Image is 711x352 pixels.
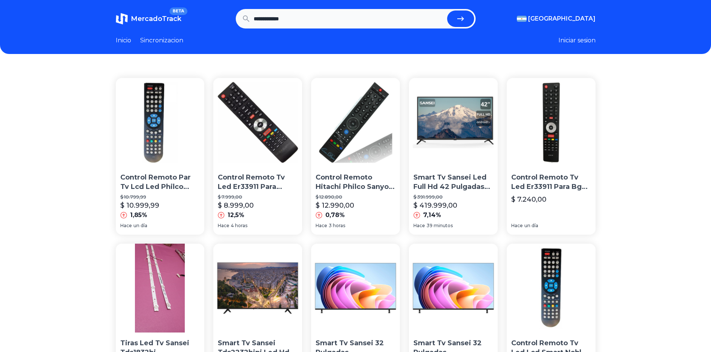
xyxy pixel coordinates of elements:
[413,223,425,229] span: Hace
[116,13,128,25] img: MercadoTrack
[218,200,254,211] p: $ 8.999,00
[311,244,400,333] img: Smart Tv Sansei 32 Pulgadas Tds2432hivh Led Hd Vidaa
[409,78,498,167] img: Smart Tv Sansei Led Full Hd 42 Pulgadas Android Tv
[311,78,400,235] a: Control Remoto Hitachi Philco Sanyo Noblex Sansei Jvc Led TvControl Remoto Hitachi Philco Sanyo N...
[517,16,527,22] img: Argentina
[133,223,147,229] span: un día
[213,244,302,333] img: Smart Tv Sansei Tds2232hipi Led Hd 32'' , No Enciende
[131,15,181,23] span: MercadoTrack
[511,173,591,192] p: Control Remoto Tv Led Er33911 Para Bgh Hisense Sanyo Sansei
[120,223,132,229] span: Hace
[558,36,596,45] button: Iniciar sesion
[409,78,498,235] a: Smart Tv Sansei Led Full Hd 42 Pulgadas Android TvSmart Tv Sansei Led Full Hd 42 Pulgadas Android...
[524,223,538,229] span: un día
[517,14,596,23] button: [GEOGRAPHIC_DATA]
[116,244,205,333] img: Tiras Led Tv Sansei Tds1832hi
[116,78,205,167] img: Control Remoto Par Tv Lcd Led Philco Sanyo Noblex Sansei Jvc
[316,200,354,211] p: $ 12.990,00
[507,78,596,167] img: Control Remoto Tv Led Er33911 Para Bgh Hisense Sanyo Sansei
[116,78,205,235] a: Control Remoto Par Tv Lcd Led Philco Sanyo Noblex Sansei JvcControl Remoto Par Tv Lcd Led Philco ...
[413,200,457,211] p: $ 419.999,00
[218,223,229,229] span: Hace
[311,78,400,167] img: Control Remoto Hitachi Philco Sanyo Noblex Sansei Jvc Led Tv
[325,211,345,220] p: 0,78%
[413,173,493,192] p: Smart Tv Sansei Led Full Hd 42 Pulgadas Android Tv
[120,194,200,200] p: $ 10.799,99
[218,194,298,200] p: $ 7.999,00
[116,13,181,25] a: MercadoTrackBETA
[169,7,187,15] span: BETA
[228,211,244,220] p: 12,5%
[316,173,395,192] p: Control Remoto Hitachi Philco Sanyo Noblex Sansei Jvc Led Tv
[507,244,596,333] img: Control Remoto Tv Led Lcd Smart Noblex Jvc Sansei Zuk 435
[140,36,183,45] a: Sincronizacion
[316,194,395,200] p: $ 12.890,00
[213,78,302,167] img: Control Remoto Tv Led Er33911 Para Hisense Bgh Sanyo Sansei
[120,200,159,211] p: $ 10.999,99
[130,211,147,220] p: 1,85%
[507,78,596,235] a: Control Remoto Tv Led Er33911 Para Bgh Hisense Sanyo SanseiControl Remoto Tv Led Er33911 Para Bgh...
[511,194,546,205] p: $ 7.240,00
[231,223,247,229] span: 4 horas
[329,223,345,229] span: 3 horas
[423,211,441,220] p: 7,14%
[528,14,596,23] span: [GEOGRAPHIC_DATA]
[213,78,302,235] a: Control Remoto Tv Led Er33911 Para Hisense Bgh Sanyo Sansei Control Remoto Tv Led Er33911 Para Hi...
[120,173,200,192] p: Control Remoto Par Tv Lcd Led Philco Sanyo Noblex Sansei Jvc
[116,36,131,45] a: Inicio
[427,223,453,229] span: 39 minutos
[409,244,498,333] img: Smart Tv Sansei 32 Pulgadas Tds2432hivh Led Hd Vidaa
[413,194,493,200] p: $ 391.999,00
[511,223,523,229] span: Hace
[316,223,327,229] span: Hace
[218,173,298,192] p: Control Remoto Tv Led Er33911 Para Hisense Bgh Sanyo Sansei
